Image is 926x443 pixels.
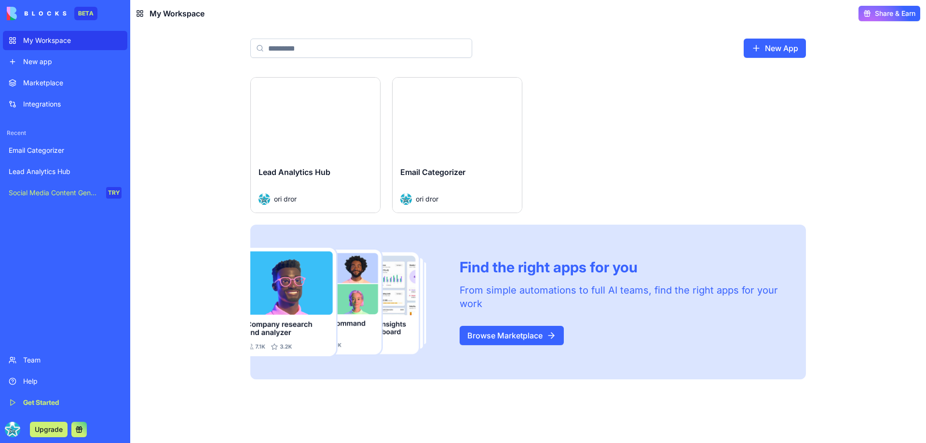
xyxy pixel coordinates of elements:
a: Upgrade [30,424,68,434]
img: logo [7,7,67,20]
div: Team [23,355,122,365]
div: From simple automations to full AI teams, find the right apps for your work [460,283,783,310]
div: Integrations [23,99,122,109]
a: Marketplace [3,73,127,93]
img: Avatar [400,193,412,205]
a: New app [3,52,127,71]
img: tab_keywords_by_traffic_grey.svg [96,56,104,64]
span: Lead Analytics Hub [259,167,330,177]
div: Email Categorizer [9,146,122,155]
a: Lead Analytics HubAvatarori dror [250,77,381,213]
div: My Workspace [23,36,122,45]
a: Email CategorizerAvatarori dror [392,77,522,213]
a: Email Categorizer [3,141,127,160]
span: ori dror [274,194,297,204]
a: Browse Marketplace [460,326,564,345]
a: New App [744,39,806,58]
span: Email Categorizer [400,167,465,177]
span: My Workspace [150,8,204,19]
img: ACg8ocIInin2p6pcjON7snjoCg-HMTItrRaEI8bAy78i330DTAFXXnte=s96-c [5,422,20,437]
a: Help [3,372,127,391]
a: Social Media Content GeneratorTRY [3,183,127,202]
a: Integrations [3,94,127,114]
span: Recent [3,129,127,137]
span: ori dror [416,194,438,204]
div: New app [23,57,122,67]
a: BETA [7,7,97,20]
a: My Workspace [3,31,127,50]
div: Domain: [DOMAIN_NAME] [25,25,106,33]
div: v 4.0.25 [27,15,47,23]
a: Lead Analytics Hub [3,162,127,181]
button: Upgrade [30,422,68,437]
img: tab_domain_overview_orange.svg [26,56,34,64]
div: Marketplace [23,78,122,88]
div: Help [23,376,122,386]
div: Domain Overview [37,57,86,63]
div: Get Started [23,398,122,407]
img: Frame_181_egmpey.png [250,248,444,357]
img: logo_orange.svg [15,15,23,23]
img: website_grey.svg [15,25,23,33]
div: Find the right apps for you [460,258,783,276]
button: Share & Earn [858,6,920,21]
a: Team [3,350,127,370]
div: Social Media Content Generator [9,188,99,198]
div: TRY [106,187,122,199]
span: Share & Earn [875,9,915,18]
div: BETA [74,7,97,20]
div: Lead Analytics Hub [9,167,122,176]
img: Avatar [259,193,270,205]
a: Get Started [3,393,127,412]
div: Keywords by Traffic [107,57,163,63]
